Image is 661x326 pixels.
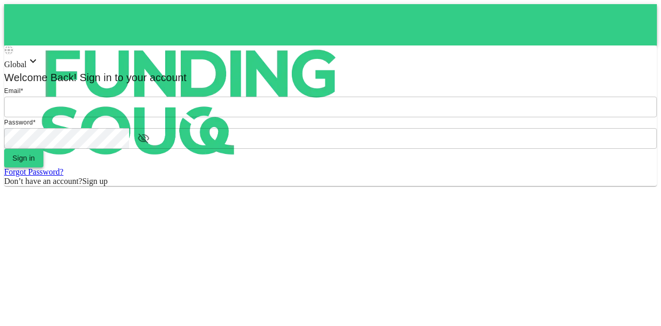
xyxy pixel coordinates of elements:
a: logo [4,4,657,45]
span: Sign in to your account [77,72,187,83]
a: Forgot Password? [4,167,64,176]
span: Don’t have an account? [4,177,82,185]
img: logo [4,4,376,200]
span: Sign up [82,177,107,185]
div: Global [4,55,657,69]
span: Email [4,87,21,95]
span: Welcome Back! [4,72,77,83]
span: Password [4,119,33,126]
input: password [4,128,129,149]
button: Sign in [4,149,43,167]
input: email [4,97,657,117]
